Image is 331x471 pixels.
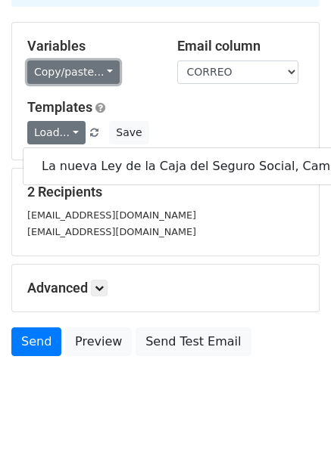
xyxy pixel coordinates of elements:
[65,327,132,356] a: Preview
[27,226,196,237] small: [EMAIL_ADDRESS][DOMAIN_NAME]
[27,280,304,296] h5: Advanced
[27,99,92,115] a: Templates
[136,327,251,356] a: Send Test Email
[27,60,120,84] a: Copy/paste...
[11,327,61,356] a: Send
[27,209,196,221] small: [EMAIL_ADDRESS][DOMAIN_NAME]
[177,38,304,54] h5: Email column
[109,121,148,144] button: Save
[27,38,155,54] h5: Variables
[27,184,304,200] h5: 2 Recipients
[27,121,86,144] a: Load...
[255,398,331,471] iframe: Chat Widget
